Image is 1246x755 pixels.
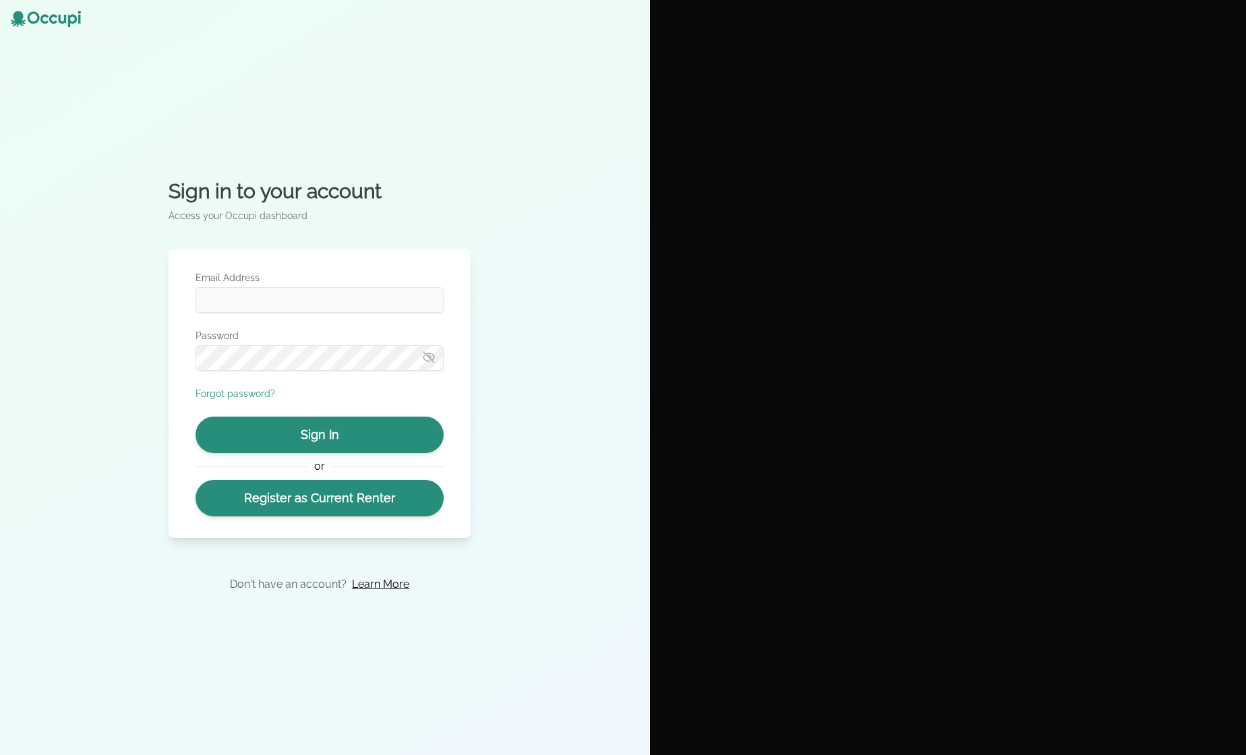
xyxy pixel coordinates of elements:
[230,576,347,593] p: Don't have an account?
[169,179,471,204] h2: Sign in to your account
[169,209,471,222] p: Access your Occupi dashboard
[196,387,275,400] button: Forgot password?
[307,458,331,475] span: or
[196,480,444,516] a: Register as Current Renter
[352,576,409,593] a: Learn More
[196,271,444,284] label: Email Address
[196,417,444,453] button: Sign In
[196,329,444,342] label: Password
